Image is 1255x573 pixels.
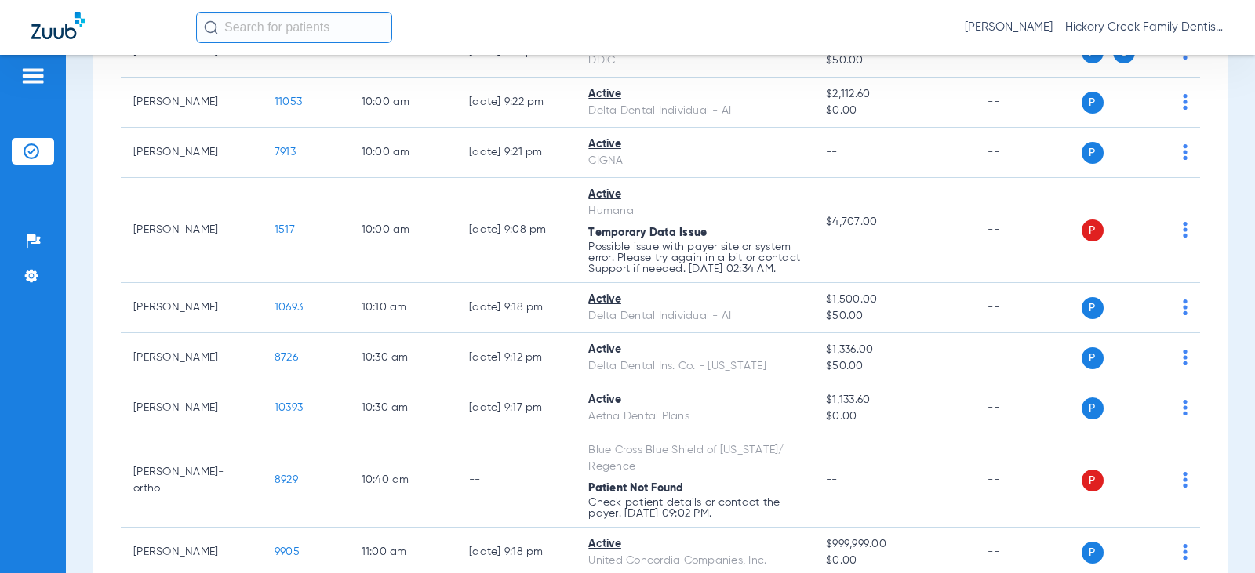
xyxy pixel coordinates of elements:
td: [PERSON_NAME] [121,383,262,433]
span: Temporary Data Issue [588,227,707,238]
span: $1,336.00 [826,342,962,358]
td: -- [975,333,1081,383]
img: group-dot-blue.svg [1183,222,1188,238]
div: Active [588,342,801,358]
td: [DATE] 9:12 PM [457,333,576,383]
td: -- [975,78,1081,128]
p: Check patient details or contact the payer. [DATE] 09:02 PM. [588,497,801,519]
span: P [1082,542,1104,564]
span: P [1082,347,1104,369]
div: CIGNA [588,153,801,169]
td: [PERSON_NAME] [121,283,262,333]
div: Active [588,392,801,408]
td: -- [975,433,1081,528]
span: 1517 [275,224,295,235]
td: [PERSON_NAME] [121,128,262,178]
span: -- [826,474,838,485]
img: group-dot-blue.svg [1183,400,1188,415]
span: -- [826,147,838,158]
span: $1,133.60 [826,392,962,408]
div: Delta Dental Ins. Co. - [US_STATE] [588,358,801,375]
div: Active [588,536,801,553]
span: P [1082,397,1104,419]
td: -- [975,178,1081,283]
div: Active [588,187,801,203]
span: P [1082,470,1104,491]
td: 10:30 AM [349,383,457,433]
img: Search Icon [204,20,218,34]
span: $0.00 [826,553,962,569]
td: [DATE] 9:17 PM [457,383,576,433]
div: Active [588,86,801,103]
td: 10:10 AM [349,283,457,333]
span: $50.00 [826,53,962,69]
img: group-dot-blue.svg [1183,144,1188,160]
div: United Concordia Companies, Inc. [588,553,801,569]
span: $2,112.60 [826,86,962,103]
td: -- [457,433,576,528]
span: P [1082,92,1104,114]
div: Delta Dental Individual - AI [588,308,801,325]
td: 10:00 AM [349,178,457,283]
td: [DATE] 9:18 PM [457,283,576,333]
img: hamburger-icon [20,67,45,85]
span: 8726 [275,352,298,363]
span: P [1082,219,1104,241]
span: Patient Not Found [588,483,683,494]
td: -- [975,128,1081,178]
td: [DATE] 9:21 PM [457,128,576,178]
td: [DATE] 9:08 PM [457,178,576,283]
span: $50.00 [826,308,962,325]
span: 9905 [275,546,300,557]
img: group-dot-blue.svg [1183,94,1188,110]
div: DDIC [588,53,801,69]
span: 8929 [275,474,298,485]
img: group-dot-blue.svg [1183,544,1188,560]
span: $4,707.00 [826,214,962,230]
span: 7913 [275,147,296,158]
span: $0.00 [826,103,962,119]
img: group-dot-blue.svg [1183,350,1188,365]
span: [PERSON_NAME] - Hickory Creek Family Dentistry [965,20,1224,35]
span: -- [826,230,962,247]
span: $50.00 [826,358,962,375]
div: Aetna Dental Plans [588,408,801,425]
td: -- [975,383,1081,433]
td: -- [975,283,1081,333]
div: Humana [588,203,801,219]
img: group-dot-blue.svg [1183,299,1188,315]
span: $1,500.00 [826,292,962,308]
span: P [1082,142,1104,164]
img: Zuub Logo [31,12,85,39]
td: [PERSON_NAME] [121,178,262,283]
input: Search for patients [196,12,392,43]
span: 10693 [275,302,303,313]
img: group-dot-blue.svg [1183,472,1188,488]
td: 10:00 AM [349,128,457,178]
p: Possible issue with payer site or system error. Please try again in a bit or contact Support if n... [588,241,801,274]
div: Active [588,136,801,153]
div: Blue Cross Blue Shield of [US_STATE]/ Regence [588,442,801,475]
span: $999,999.00 [826,536,962,553]
td: 10:40 AM [349,433,457,528]
div: Delta Dental Individual - AI [588,103,801,119]
td: 10:30 AM [349,333,457,383]
td: [DATE] 9:22 PM [457,78,576,128]
span: $0.00 [826,408,962,425]
td: [PERSON_NAME]-ortho [121,433,262,528]
td: 10:00 AM [349,78,457,128]
span: P [1082,297,1104,319]
div: Active [588,292,801,308]
td: [PERSON_NAME] [121,78,262,128]
span: 10393 [275,402,303,413]
span: 11053 [275,96,302,107]
td: [PERSON_NAME] [121,333,262,383]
